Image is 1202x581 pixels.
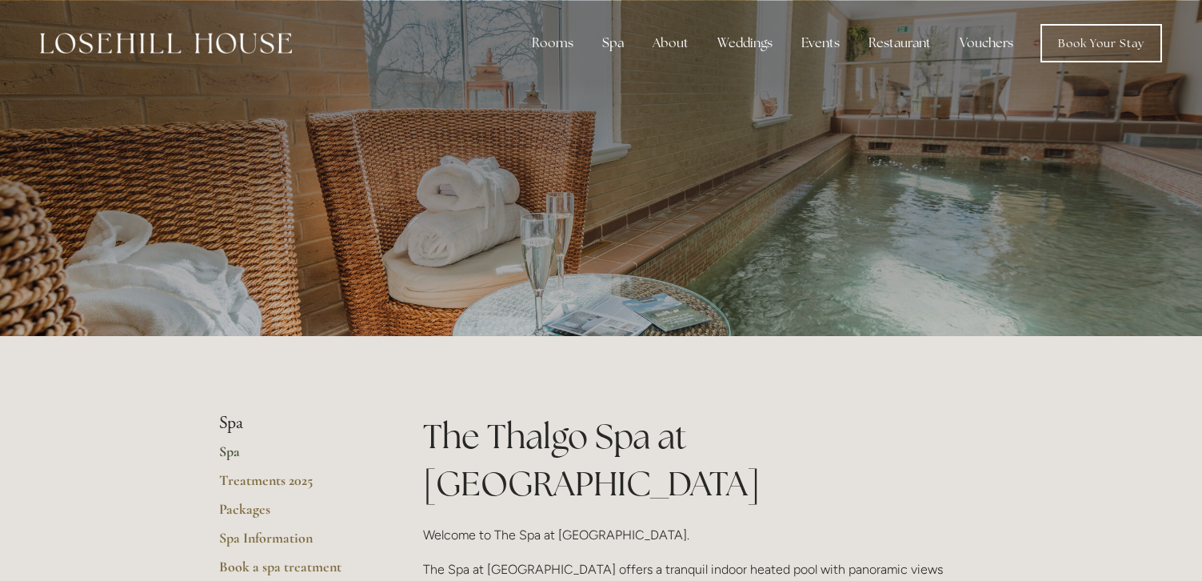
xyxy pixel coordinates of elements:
div: Restaurant [856,27,944,59]
p: Welcome to The Spa at [GEOGRAPHIC_DATA]. [423,524,984,546]
li: Spa [219,413,372,434]
a: Packages [219,500,372,529]
div: Weddings [705,27,785,59]
a: Spa [219,443,372,471]
a: Treatments 2025 [219,471,372,500]
div: Events [789,27,853,59]
div: Spa [589,27,637,59]
img: Losehill House [40,33,292,54]
a: Book Your Stay [1040,24,1162,62]
div: Rooms [519,27,586,59]
div: About [640,27,701,59]
a: Spa Information [219,529,372,558]
h1: The Thalgo Spa at [GEOGRAPHIC_DATA] [423,413,984,507]
a: Vouchers [947,27,1026,59]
